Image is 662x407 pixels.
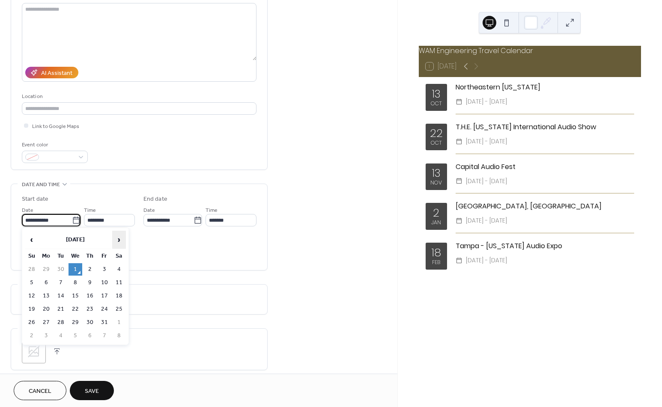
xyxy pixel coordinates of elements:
td: 7 [54,276,68,289]
td: 15 [69,290,82,302]
span: [DATE] - [DATE] [466,255,507,266]
div: Nov [430,180,442,186]
td: 30 [54,263,68,276]
div: Oct [431,140,442,146]
div: WAM Engineering Travel Calendar [419,46,641,56]
td: 26 [25,316,39,329]
span: Link to Google Maps [32,122,79,131]
td: 1 [69,263,82,276]
td: 9 [83,276,97,289]
td: 4 [54,330,68,342]
th: Su [25,250,39,262]
div: End date [143,195,167,204]
div: ​ [456,176,462,187]
div: Event color [22,140,86,149]
span: [DATE] - [DATE] [466,216,507,226]
div: Start date [22,195,48,204]
td: 19 [25,303,39,315]
div: ​ [456,216,462,226]
span: Cancel [29,387,51,396]
td: 5 [69,330,82,342]
div: 22 [430,128,443,139]
td: 12 [25,290,39,302]
span: [DATE] - [DATE] [466,97,507,107]
span: Date [143,206,155,215]
div: AI Assistant [41,69,72,78]
div: ​ [456,255,462,266]
div: 2 [433,208,439,218]
div: Location [22,92,255,101]
span: [DATE] - [DATE] [466,137,507,147]
td: 28 [25,263,39,276]
th: [DATE] [39,231,111,249]
th: Sa [112,250,126,262]
td: 11 [112,276,126,289]
td: 31 [98,316,111,329]
td: 6 [39,276,53,289]
td: 10 [98,276,111,289]
div: Oct [431,101,442,107]
td: 18 [112,290,126,302]
td: 4 [112,263,126,276]
td: 20 [39,303,53,315]
th: Th [83,250,97,262]
td: 5 [25,276,39,289]
span: ‹ [25,231,38,248]
div: ​ [456,97,462,107]
td: 16 [83,290,97,302]
div: Feb [432,260,440,265]
button: AI Assistant [25,67,78,78]
td: 30 [83,316,97,329]
td: 17 [98,290,111,302]
td: 21 [54,303,68,315]
td: 1 [112,316,126,329]
span: Time [84,206,96,215]
span: Time [206,206,218,215]
th: Fr [98,250,111,262]
td: 23 [83,303,97,315]
td: 29 [39,263,53,276]
button: Save [70,381,114,400]
td: 8 [69,276,82,289]
td: 3 [98,263,111,276]
td: 28 [54,316,68,329]
div: Tampa - [US_STATE] Audio Expo [456,241,634,251]
td: 27 [39,316,53,329]
span: › [113,231,125,248]
td: 8 [112,330,126,342]
td: 3 [39,330,53,342]
td: 22 [69,303,82,315]
td: 24 [98,303,111,315]
td: 2 [25,330,39,342]
td: 7 [98,330,111,342]
span: Date and time [22,180,60,189]
div: Jan [431,220,441,226]
td: 6 [83,330,97,342]
td: 29 [69,316,82,329]
div: Capital Audio Fest [456,162,634,172]
td: 13 [39,290,53,302]
div: 18 [432,247,441,258]
div: 13 [432,168,441,178]
td: 25 [112,303,126,315]
div: [GEOGRAPHIC_DATA], [GEOGRAPHIC_DATA] [456,201,634,211]
th: Tu [54,250,68,262]
div: ; [22,339,46,363]
span: Date [22,206,33,215]
div: 13 [432,89,441,99]
span: [DATE] - [DATE] [466,176,507,187]
button: Cancel [14,381,66,400]
div: ​ [456,137,462,147]
td: 14 [54,290,68,302]
th: Mo [39,250,53,262]
span: Save [85,387,99,396]
div: T.H.E. [US_STATE] International Audio Show [456,122,634,132]
div: Northeastern [US_STATE] [456,82,634,92]
th: We [69,250,82,262]
td: 2 [83,263,97,276]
